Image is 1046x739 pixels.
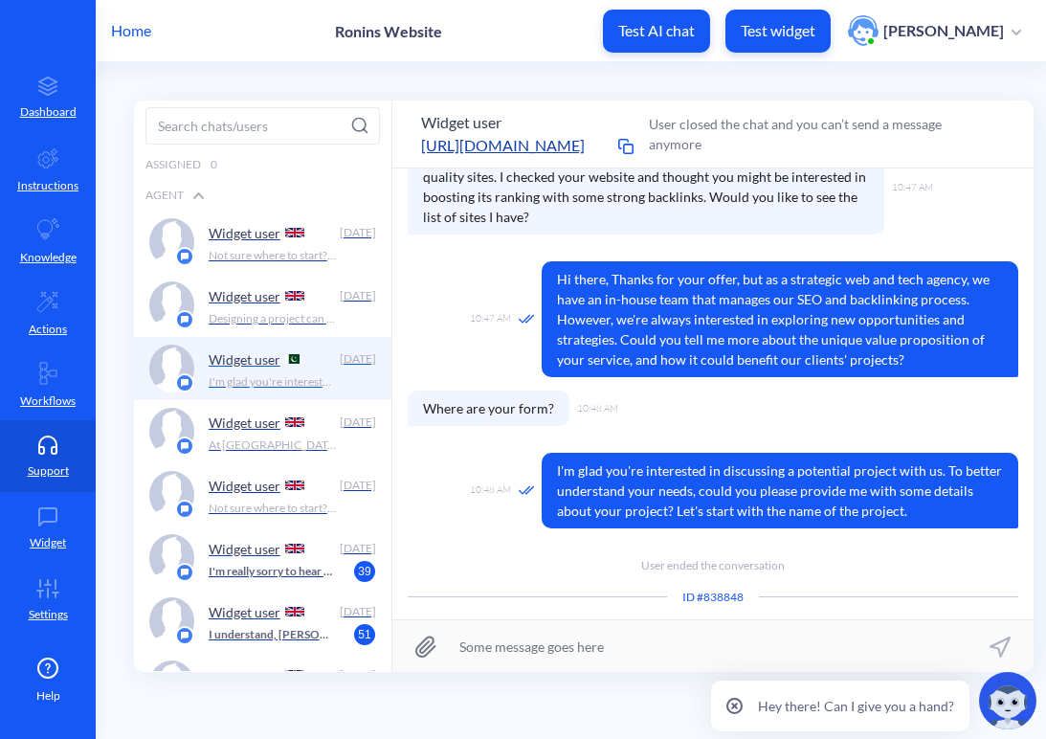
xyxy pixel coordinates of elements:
[145,107,380,145] input: Search chats/users
[408,391,569,426] span: Where are your form?
[542,261,1018,377] span: Hi there, Thanks for your offer, but as a strategic web and tech agency, we have an in-house team...
[175,373,194,392] img: platform icon
[408,139,884,235] span: Hi, I hope you're doing great. I provide SEO backlinks from different high-quality sites. I check...
[209,414,280,431] p: Widget user
[209,373,336,391] p: I'm glad you're interested in discussing a potential project with us. To better understand your n...
[392,620,1034,672] input: Some message goes here
[577,401,618,415] span: 10:48 AM
[175,500,194,519] img: platform icon
[338,287,376,304] div: [DATE]
[175,437,194,456] img: platform icon
[209,563,336,580] p: I'm really sorry to hear that. If there's anything I can do to assist or improve your experience,...
[285,291,304,301] img: GB
[134,400,391,463] a: platform iconWidget user [DATE]At [GEOGRAPHIC_DATA], we offer a wide range of digital services ta...
[338,477,376,494] div: [DATE]
[838,13,1031,48] button: user photo[PERSON_NAME]
[470,482,511,499] span: 10:48 AM
[134,590,391,653] a: platform iconWidget user [DATE]I understand, [PERSON_NAME]. Our team will be in touch with you vi...
[338,350,376,368] div: [DATE]
[285,354,300,364] img: PK
[338,224,376,241] div: [DATE]
[36,687,60,705] span: Help
[30,534,66,551] p: Widget
[470,311,511,327] span: 10:47 AM
[209,437,336,454] p: At [GEOGRAPHIC_DATA], we offer a wide range of digital services tailored to help businesses excel...
[285,670,304,680] img: GB
[134,211,391,274] a: platform iconWidget user [DATE]Not sure where to start? I’ll help you figure out if we’re the rig...
[134,463,391,526] a: platform iconWidget user [DATE]Not sure where to start? I’ll help you figure out if we’re the rig...
[285,228,304,237] img: GB
[20,249,77,266] p: Knowledge
[285,607,304,616] img: GB
[209,288,280,304] p: Widget user
[209,500,336,517] p: Not sure where to start? I’ll help you figure out if we’re the right fit.
[209,626,336,643] p: I understand, [PERSON_NAME]. Our team will be in touch with you via email as soon as possible. Th...
[20,103,77,121] p: Dashboard
[618,21,695,40] p: Test AI chat
[175,247,194,266] img: platform icon
[175,310,194,329] img: platform icon
[285,417,304,427] img: GB
[134,653,391,716] a: platform iconWidget user [DATE]
[134,149,391,180] div: Assigned
[175,626,194,645] img: platform icon
[209,247,336,264] p: Not sure where to start? I’ll help you figure out if we’re the right fit.
[17,177,78,194] p: Instructions
[603,10,710,53] button: Test AI chat
[408,542,1018,574] div: User ended the conversation
[421,134,612,157] a: [URL][DOMAIN_NAME]
[285,544,304,553] img: GB
[338,666,376,683] div: [DATE]
[29,321,67,338] p: Actions
[883,20,1004,41] p: [PERSON_NAME]
[134,180,391,211] div: Agent
[338,414,376,431] div: [DATE]
[29,606,68,623] p: Settings
[209,667,280,683] p: Widget user
[354,624,375,645] span: 51
[211,156,217,173] span: 0
[209,478,280,494] p: Widget user
[741,21,815,40] p: Test widget
[421,111,501,134] button: Widget user
[209,351,280,368] p: Widget user
[335,22,442,40] p: Ronins Website
[979,672,1036,729] img: copilot-icon.svg
[209,541,280,557] p: Widget user
[209,225,280,241] p: Widget user
[209,604,280,620] p: Widget user
[892,180,933,194] span: 10:47 AM
[285,481,304,490] img: GB
[338,603,376,620] div: [DATE]
[175,563,194,582] img: platform icon
[134,337,391,400] a: platform iconWidget user [DATE]I'm glad you're interested in discussing a potential project with ...
[209,310,336,327] p: Designing a project can seem like a daunting task, but don't worry, I'm here to guide you. There ...
[758,696,954,716] p: Hey there! Can I give you a hand?
[649,114,990,154] div: User closed the chat and you can’t send a message anymore
[354,561,375,582] span: 39
[542,453,1018,528] span: I'm glad you're interested in discussing a potential project with us. To better understand your n...
[134,274,391,337] a: platform iconWidget user [DATE]Designing a project can seem like a daunting task, but don't worry...
[111,19,151,42] p: Home
[338,540,376,557] div: [DATE]
[667,589,759,606] div: Conversation ID
[20,392,76,410] p: Workflows
[725,10,831,53] button: Test widget
[848,15,879,46] img: user photo
[28,462,69,480] p: Support
[134,526,391,590] a: platform iconWidget user [DATE]I'm really sorry to hear that. If there's anything I can do to ass...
